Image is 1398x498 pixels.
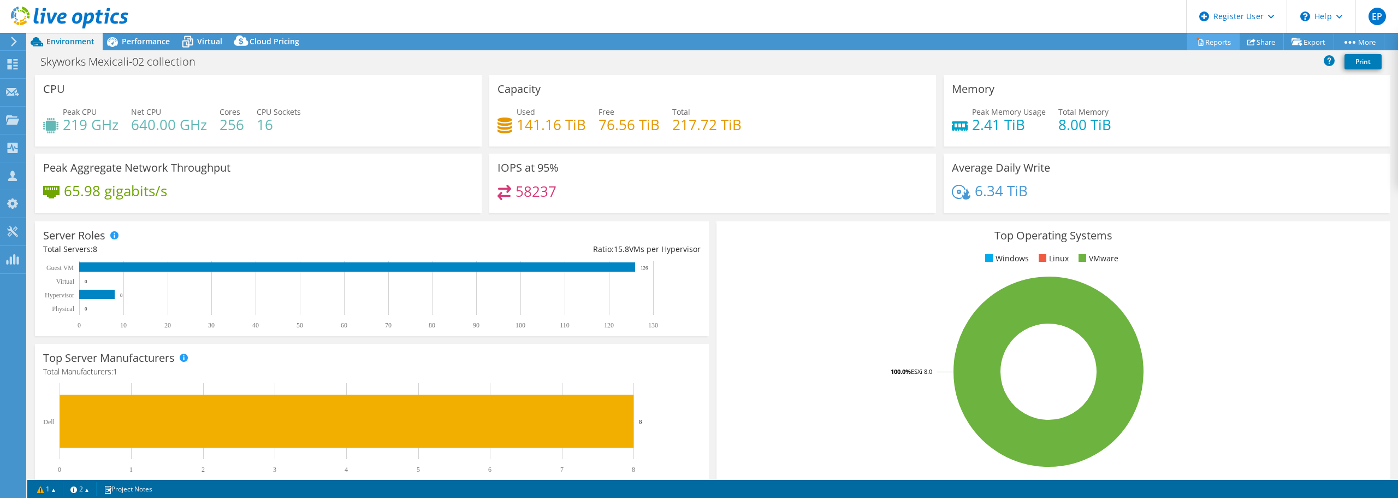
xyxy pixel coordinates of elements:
[85,306,87,312] text: 0
[164,321,171,329] text: 20
[120,321,127,329] text: 10
[516,185,556,197] h4: 58237
[122,36,170,46] span: Performance
[385,321,392,329] text: 70
[208,321,215,329] text: 30
[43,83,65,95] h3: CPU
[45,291,74,299] text: Hypervisor
[372,243,701,255] div: Ratio: VMs per Hypervisor
[131,107,161,117] span: Net CPU
[252,321,259,329] text: 40
[120,292,123,298] text: 8
[972,119,1046,131] h4: 2.41 TiB
[1058,119,1111,131] h4: 8.00 TiB
[599,119,660,131] h4: 76.56 TiB
[257,119,301,131] h4: 16
[273,466,276,473] text: 3
[517,107,535,117] span: Used
[43,243,372,255] div: Total Servers:
[725,230,1382,242] h3: Top Operating Systems
[975,185,1028,197] h4: 6.34 TiB
[52,305,74,313] text: Physical
[1344,54,1382,69] a: Print
[56,278,75,285] text: Virtual
[58,466,61,473] text: 0
[497,162,559,174] h3: IOPS at 95%
[1300,11,1310,21] svg: \n
[648,321,658,329] text: 130
[129,466,133,473] text: 1
[113,366,117,377] span: 1
[1334,33,1384,50] a: More
[341,321,347,329] text: 60
[952,83,994,95] h3: Memory
[1036,253,1069,265] li: Linux
[35,56,212,68] h1: Skyworks Mexicali-02 collection
[43,418,55,426] text: Dell
[982,253,1029,265] li: Windows
[43,366,701,378] h4: Total Manufacturers:
[639,418,642,425] text: 8
[85,279,87,284] text: 0
[891,367,911,376] tspan: 100.0%
[29,482,63,496] a: 1
[517,119,586,131] h4: 141.16 TiB
[672,119,742,131] h4: 217.72 TiB
[64,185,167,197] h4: 65.98 gigabits/s
[63,107,97,117] span: Peak CPU
[1058,107,1109,117] span: Total Memory
[250,36,299,46] span: Cloud Pricing
[46,264,74,272] text: Guest VM
[560,466,564,473] text: 7
[43,352,175,364] h3: Top Server Manufacturers
[63,482,97,496] a: 2
[1283,33,1334,50] a: Export
[257,107,301,117] span: CPU Sockets
[632,466,635,473] text: 8
[63,119,119,131] h4: 219 GHz
[131,119,207,131] h4: 640.00 GHz
[429,321,435,329] text: 80
[43,162,230,174] h3: Peak Aggregate Network Throughput
[96,482,160,496] a: Project Notes
[220,119,244,131] h4: 256
[473,321,479,329] text: 90
[952,162,1050,174] h3: Average Daily Write
[672,107,690,117] span: Total
[972,107,1046,117] span: Peak Memory Usage
[93,244,97,254] span: 8
[560,321,570,329] text: 110
[497,83,541,95] h3: Capacity
[1239,33,1284,50] a: Share
[46,36,94,46] span: Environment
[297,321,303,329] text: 50
[1076,253,1118,265] li: VMware
[78,321,81,329] text: 0
[911,367,932,376] tspan: ESXi 8.0
[220,107,240,117] span: Cores
[516,321,525,329] text: 100
[488,466,491,473] text: 6
[1369,8,1386,25] span: EP
[417,466,420,473] text: 5
[202,466,205,473] text: 2
[614,244,629,254] span: 15.8
[641,265,648,271] text: 126
[197,36,222,46] span: Virtual
[1187,33,1240,50] a: Reports
[599,107,614,117] span: Free
[345,466,348,473] text: 4
[43,230,105,242] h3: Server Roles
[604,321,614,329] text: 120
